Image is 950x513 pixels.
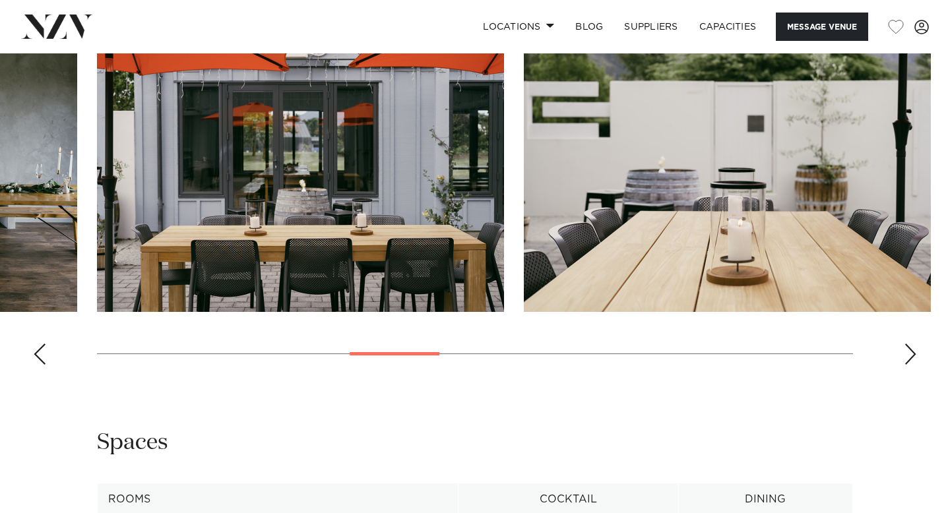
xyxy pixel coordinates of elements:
h2: Spaces [97,428,168,458]
a: SUPPLIERS [614,13,688,41]
swiper-slide: 7 / 15 [524,13,931,312]
a: BLOG [565,13,614,41]
a: Locations [472,13,565,41]
button: Message Venue [776,13,868,41]
swiper-slide: 6 / 15 [97,13,504,312]
a: Capacities [689,13,767,41]
img: nzv-logo.png [21,15,93,38]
